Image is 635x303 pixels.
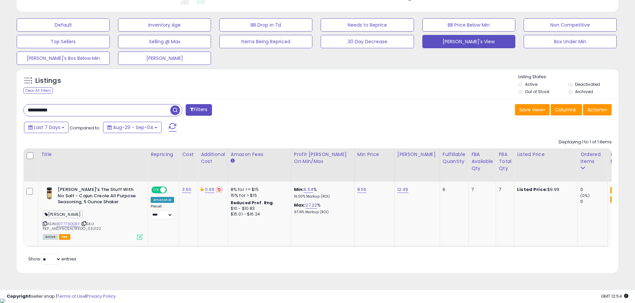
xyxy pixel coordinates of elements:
[113,124,153,131] span: Aug-29 - Sep-04
[305,202,317,209] a: 27.22
[58,187,139,207] b: [PERSON_NAME]'s The Stuff With No Salt - Cajun Creole All Purpose Seasoning, 5 Ounce Shaker
[524,18,617,32] button: Non Competitive
[118,18,211,32] button: Inventory Age
[17,35,110,48] button: Top Sellers
[499,151,511,172] div: FBA Total Qty
[601,293,628,299] span: 2025-09-12 12:54 GMT
[443,187,463,193] div: 6
[580,151,605,165] div: Ordered Items
[231,187,286,193] div: 8% for <= $15
[43,187,56,200] img: 41WbQzlLrNL._SL40_.jpg
[24,122,69,133] button: Last 7 Days
[205,186,214,193] a: 0.69
[321,35,414,48] button: 30 Day Decrease
[182,151,195,158] div: Cost
[294,210,349,215] p: 97.14% Markup (ROI)
[201,151,225,165] div: Additional Cost
[499,187,509,193] div: 7
[559,139,612,145] div: Displaying 1 to 1 of 1 items
[43,221,101,231] span: | SKU: REP_ANDYNOSALTREDO_032122
[517,151,575,158] div: Listed Price
[294,186,304,193] b: Min:
[43,234,58,240] span: All listings currently available for purchase on Amazon
[7,293,31,299] strong: Copyright
[580,187,607,193] div: 0
[151,151,176,158] div: Repricing
[231,193,286,199] div: 15% for > $15
[17,18,110,32] button: Default
[294,151,352,165] div: Profit [PERSON_NAME] on Min/Max
[56,221,80,227] a: B07779QQRF
[28,256,76,262] span: Show: entries
[182,186,191,193] a: 3.50
[231,158,235,164] small: Amazon Fees.
[443,151,466,165] div: Fulfillable Quantity
[357,186,367,193] a: 8.56
[231,200,274,206] b: Reduced Prof. Rng.
[610,196,623,203] small: FBA
[304,186,313,193] a: 6.54
[219,18,312,32] button: BB Drop in 7d
[17,52,110,65] button: [PERSON_NAME]'s Box Below Min
[166,187,177,193] span: OFF
[422,18,515,32] button: BB Price Below Min
[186,104,212,116] button: Filters
[294,194,349,199] p: 16.00% Markup (ROI)
[41,151,145,158] div: Title
[397,151,437,158] div: [PERSON_NAME]
[70,125,100,131] span: Compared to:
[291,148,354,182] th: The percentage added to the cost of goods (COGS) that forms the calculator for Min & Max prices.
[294,202,349,215] div: %
[103,122,162,133] button: Aug-29 - Sep-04
[580,199,607,205] div: 0
[7,293,116,300] div: seller snap | |
[43,187,143,239] div: ASIN:
[294,202,306,208] b: Max:
[580,193,590,198] small: (0%)
[524,35,617,48] button: Box Under Min
[575,89,593,94] label: Archived
[231,212,286,217] div: $15.01 - $16.24
[152,187,160,193] span: ON
[517,187,572,193] div: $9.99
[118,35,211,48] button: Selling @ Max
[583,104,612,115] button: Actions
[555,106,576,113] span: Columns
[610,187,623,194] small: FBA
[23,87,53,94] div: Clear All Filters
[151,204,174,219] div: Preset:
[575,81,600,87] label: Deactivated
[518,74,618,80] p: Listing States:
[471,151,493,172] div: FBA Available Qty
[515,104,550,115] button: Save View
[397,186,408,193] a: 12.49
[59,234,70,240] span: FBA
[35,76,61,85] h5: Listings
[525,89,549,94] label: Out of Stock
[34,124,60,131] span: Last 7 Days
[231,206,286,212] div: $10 - $10.83
[86,293,116,299] a: Privacy Policy
[57,293,85,299] a: Terms of Use
[151,197,174,203] div: Amazon AI
[422,35,515,48] button: [PERSON_NAME]'s View
[551,104,582,115] button: Columns
[471,187,491,193] div: 7
[525,81,537,87] label: Active
[517,186,547,193] b: Listed Price:
[118,52,211,65] button: [PERSON_NAME]
[321,18,414,32] button: Needs to Reprice
[231,151,288,158] div: Amazon Fees
[294,187,349,199] div: %
[357,151,392,158] div: Min Price
[43,211,83,218] span: [PERSON_NAME]
[219,35,312,48] button: Items Being Repriced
